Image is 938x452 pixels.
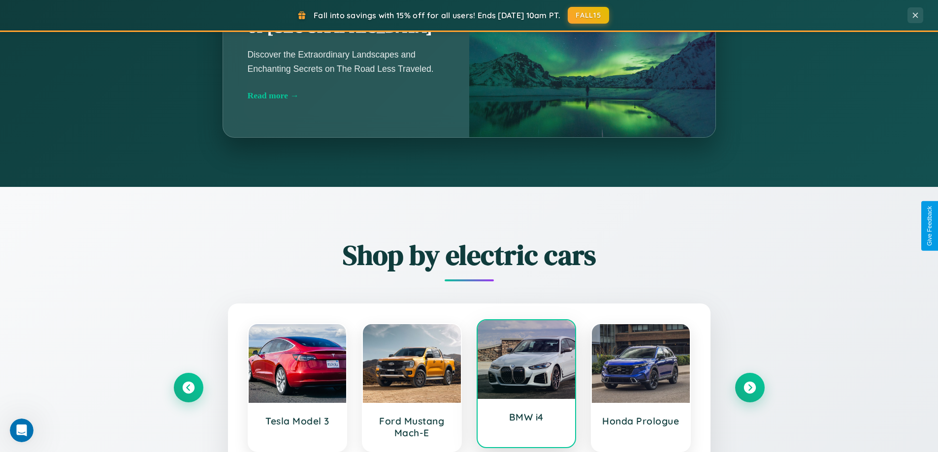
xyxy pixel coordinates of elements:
h3: Ford Mustang Mach-E [373,415,451,439]
div: Read more → [248,90,445,101]
div: Give Feedback [926,206,933,246]
span: Fall into savings with 15% off for all users! Ends [DATE] 10am PT. [314,10,560,20]
h3: BMW i4 [487,411,566,423]
h3: Honda Prologue [602,415,680,427]
h3: Tesla Model 3 [259,415,337,427]
h2: Shop by electric cars [174,236,765,274]
button: FALL15 [568,7,609,24]
iframe: Intercom live chat [10,419,33,442]
p: Discover the Extraordinary Landscapes and Enchanting Secrets on The Road Less Traveled. [248,48,445,75]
